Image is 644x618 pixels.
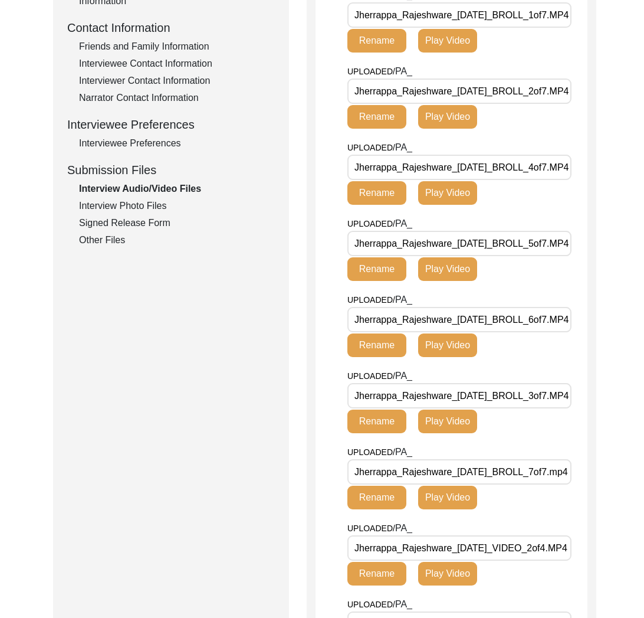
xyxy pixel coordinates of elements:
button: Play Video [418,486,477,509]
button: Play Video [418,29,477,53]
div: Narrator Contact Information [79,91,275,105]
span: PA_ [395,66,412,76]
button: Rename [347,333,406,357]
div: Interviewee Contact Information [79,57,275,71]
button: Rename [347,181,406,205]
button: Play Video [418,333,477,357]
span: PA_ [395,142,412,152]
span: UPLOADED/ [347,219,395,228]
div: Interview Photo Files [79,199,275,213]
button: Play Video [418,562,477,586]
span: UPLOADED/ [347,67,395,76]
span: UPLOADED/ [347,371,395,381]
span: UPLOADED/ [347,447,395,457]
div: Interviewee Preferences [67,116,275,133]
span: PA_ [395,295,412,305]
span: UPLOADED/ [347,295,395,305]
span: PA_ [395,447,412,457]
div: Interview Audio/Video Files [79,182,275,196]
span: PA_ [395,371,412,381]
div: Signed Release Form [79,216,275,230]
div: Friends and Family Information [79,40,275,54]
button: Play Video [418,181,477,205]
div: Contact Information [67,19,275,37]
span: PA_ [395,599,412,609]
button: Rename [347,105,406,129]
button: Rename [347,486,406,509]
span: UPLOADED/ [347,600,395,609]
button: Play Video [418,410,477,433]
button: Rename [347,410,406,433]
span: PA_ [395,218,412,228]
div: Interviewer Contact Information [79,74,275,88]
span: PA_ [395,523,412,533]
span: UPLOADED/ [347,143,395,152]
div: Interviewee Preferences [79,136,275,151]
button: Play Video [418,105,477,129]
div: Other Files [79,233,275,247]
span: UPLOADED/ [347,524,395,533]
button: Rename [347,562,406,586]
button: Rename [347,29,406,53]
div: Submission Files [67,161,275,179]
button: Rename [347,257,406,281]
button: Play Video [418,257,477,281]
